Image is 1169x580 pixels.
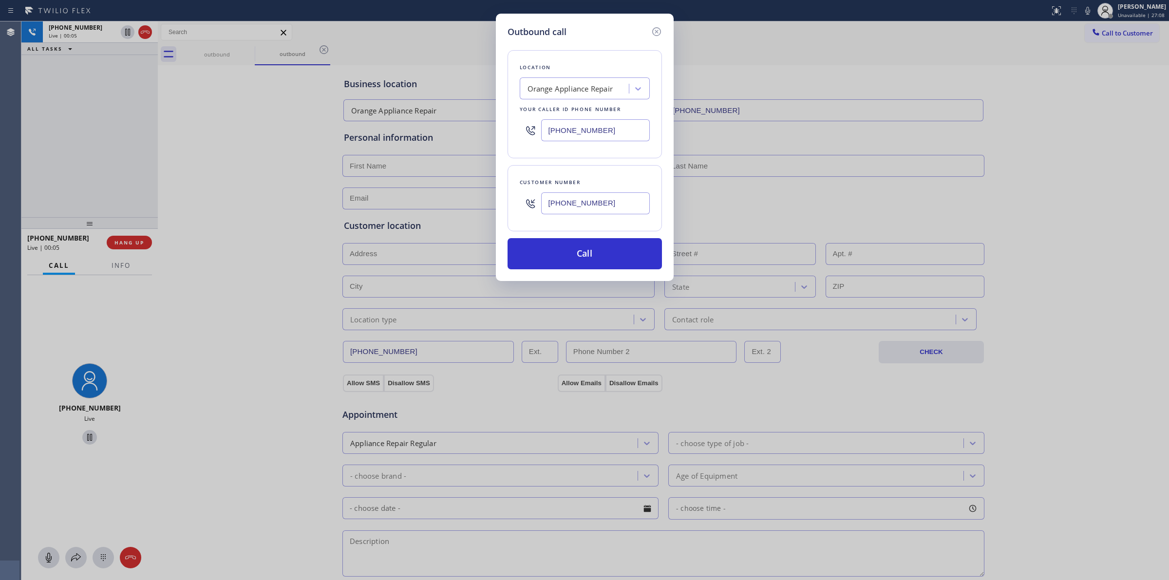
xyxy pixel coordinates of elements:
[520,104,650,114] div: Your caller id phone number
[508,238,662,269] button: Call
[541,192,650,214] input: (123) 456-7890
[520,177,650,187] div: Customer number
[508,25,566,38] h5: Outbound call
[541,119,650,141] input: (123) 456-7890
[528,83,613,94] div: Orange Appliance Repair
[520,62,650,73] div: Location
